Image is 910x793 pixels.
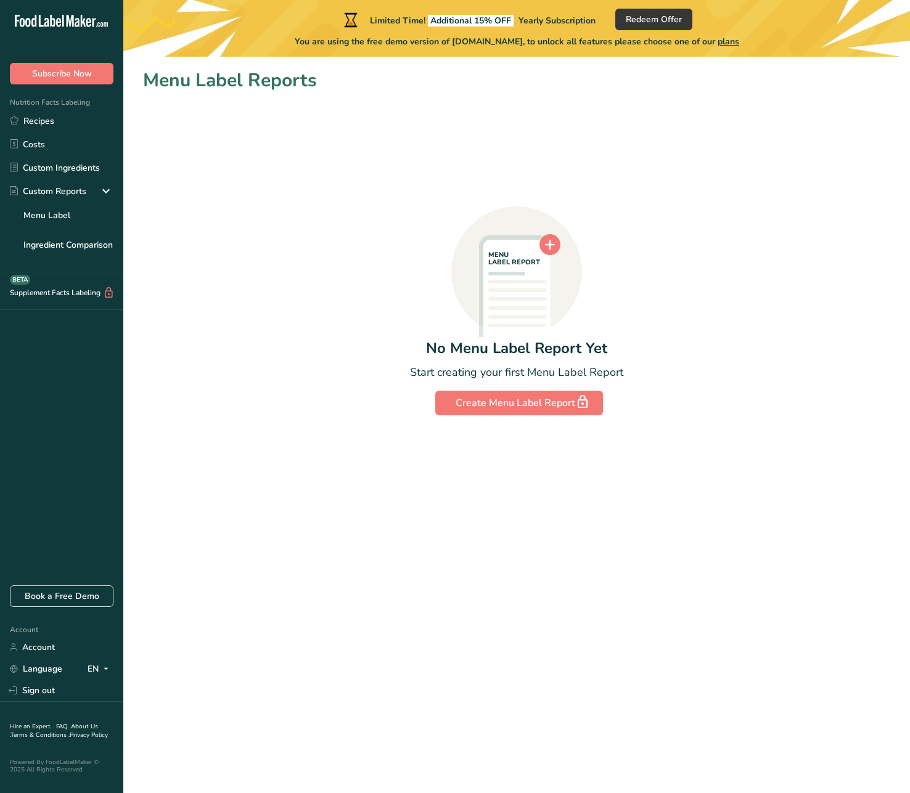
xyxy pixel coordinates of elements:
span: You are using the free demo version of [DOMAIN_NAME], to unlock all features please choose one of... [295,35,739,48]
a: Terms & Conditions . [10,731,70,739]
div: Create Menu Label Report [456,394,583,412]
button: Subscribe Now [10,63,113,84]
h1: Menu Label Reports [143,67,890,94]
tspan: MENU [488,250,509,259]
button: Create Menu Label Report [435,391,603,415]
a: FAQ . [56,722,71,731]
div: Custom Reports [10,185,86,198]
a: About Us . [10,722,98,739]
div: Powered By FoodLabelMaker © 2025 All Rights Reserved [10,758,113,773]
div: No Menu Label Report Yet [426,337,607,359]
span: Redeem Offer [626,13,682,26]
div: Start creating your first Menu Label Report [410,364,623,381]
a: Privacy Policy [70,731,108,739]
iframe: Intercom live chat [868,751,898,781]
a: Hire an Expert . [10,722,54,731]
div: BETA [10,275,30,285]
tspan: LABEL REPORT [488,258,540,267]
button: Redeem Offer [615,9,692,30]
a: Book a Free Demo [10,585,113,607]
span: Additional 15% OFF [428,15,514,26]
span: Yearly Subscription [519,15,596,26]
div: EN [88,662,113,677]
span: Subscribe Now [32,67,92,80]
a: Language [10,658,62,680]
div: Limited Time! [342,12,596,27]
span: plans [718,36,739,47]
